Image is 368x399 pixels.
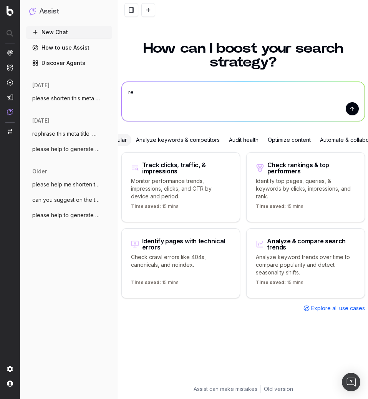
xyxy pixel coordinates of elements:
button: can you suggest on the this sentence tha [26,194,112,206]
h1: How can I boost your search strategy? [121,42,365,69]
a: How to use Assist [26,42,112,54]
img: Switch project [8,129,12,134]
button: rephrase this meta title: Get the latest [26,128,112,140]
span: [DATE] [32,81,50,89]
span: Time saved: [256,279,286,285]
img: Assist [29,8,36,15]
span: can you suggest on the this sentence tha [32,196,100,204]
p: 15 mins [256,279,303,289]
p: 15 mins [131,279,179,289]
a: Old version [264,385,293,393]
span: [DATE] [32,117,50,125]
div: Track clicks, traffic, & impressions [142,162,230,174]
img: Assist [7,109,13,115]
img: Intelligence [7,64,13,71]
div: Optimize content [263,134,315,146]
img: My account [7,381,13,387]
h1: Assist [39,6,59,17]
p: 15 mins [131,203,179,213]
span: rephrase this meta title: Get the latest [32,130,100,138]
span: please help to generate a content brief [32,211,100,219]
span: Time saved: [131,279,161,285]
p: Monitor performance trends, impressions, clicks, and CTR by device and period. [131,177,230,200]
div: Open Intercom Messenger [342,373,360,391]
button: New Chat [26,26,112,38]
span: Time saved: [131,203,161,209]
a: Explore all use cases [303,304,365,312]
span: Explore all use cases [311,304,365,312]
a: Discover Agents [26,57,112,69]
button: please help to generate a content brief [26,209,112,221]
p: Assist can make mistakes [194,385,257,393]
button: please shorten this meta title to 60 cha [26,92,112,105]
div: Check rankings & top performers [267,162,355,174]
img: Studio [7,94,13,100]
span: Time saved: [256,203,286,209]
button: please help to generate the below for me [26,143,112,155]
div: Analyze keywords & competitors [131,134,224,146]
p: Analyze keyword trends over time to compare popularity and detect seasonality shifts. [256,253,355,276]
img: Botify logo [7,6,13,16]
button: Assist [29,6,109,17]
div: Identify pages with technical errors [142,238,230,250]
div: Analyze & compare search trends [267,238,355,250]
textarea: rep [122,82,365,121]
span: please help me shorten this to 155-160 w [32,181,100,188]
span: please help to generate the below for me [32,145,100,153]
img: Setting [7,366,13,372]
p: 15 mins [256,203,303,213]
button: please help me shorten this to 155-160 w [26,178,112,191]
img: Analytics [7,50,13,56]
span: please shorten this meta title to 60 cha [32,95,100,102]
img: Activation [7,79,13,86]
span: older [32,168,47,175]
div: Audit health [224,134,263,146]
p: Identify top pages, queries, & keywords by clicks, impressions, and rank. [256,177,355,200]
p: Check crawl errors like 404s, canonicals, and noindex. [131,253,230,276]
